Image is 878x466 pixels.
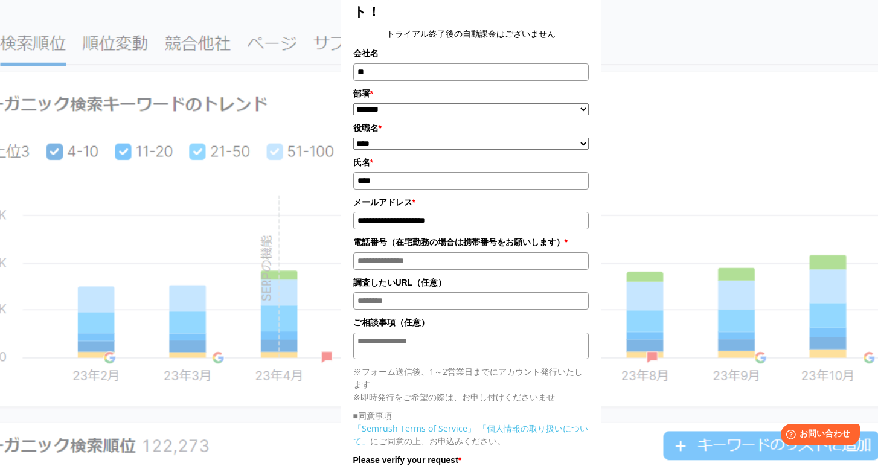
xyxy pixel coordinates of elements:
a: 「個人情報の取り扱いについて」 [353,423,588,447]
a: 「Semrush Terms of Service」 [353,423,476,434]
label: 会社名 [353,46,589,60]
label: 調査したいURL（任意） [353,276,589,289]
iframe: Help widget launcher [771,419,865,453]
label: 役職名 [353,121,589,135]
label: 氏名 [353,156,589,169]
label: ご相談事項（任意） [353,316,589,329]
label: 部署 [353,87,589,100]
p: にご同意の上、お申込みください。 [353,422,589,447]
label: メールアドレス [353,196,589,209]
p: ※フォーム送信後、1～2営業日までにアカウント発行いたします ※即時発行をご希望の際は、お申し付けくださいませ [353,365,589,403]
center: トライアル終了後の自動課金はございません [353,27,589,40]
label: 電話番号（在宅勤務の場合は携帯番号をお願いします） [353,235,589,249]
p: ■同意事項 [353,409,589,422]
